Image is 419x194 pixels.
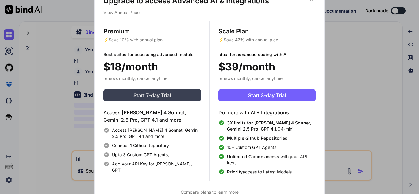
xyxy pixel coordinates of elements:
[103,59,158,74] span: $18/month
[224,37,244,42] span: Save 47%
[133,92,171,99] span: Start 7-day Trial
[109,37,129,42] span: Save 10%
[103,37,201,43] p: ⚡ with annual plan
[218,27,316,36] h3: Scale Plan
[227,120,311,131] span: 3X limits for [PERSON_NAME] 4 Sonnet, Gemini 2.5 Pro, GPT 4.1,
[227,169,292,175] span: access to Latest Models
[218,59,275,74] span: $39/month
[112,152,169,158] span: Upto 3 Custom GPT Agents;
[227,120,316,132] span: O4-mini
[103,89,201,101] button: Start 7-day Trial
[227,144,276,150] span: 10+ Custom GPT Agents
[103,76,167,81] span: renews monthly, cancel anytime
[227,154,316,166] span: with your API keys
[218,76,283,81] span: renews monthly, cancel anytime
[112,161,201,173] span: Add your API Key for [PERSON_NAME], GPT
[227,135,287,141] span: Multiple Github Repositories
[103,109,201,124] h4: Access [PERSON_NAME] 4 Sonnet, Gemini 2.5 Pro, GPT 4.1 and more
[103,51,201,58] p: Best suited for accessing advanced models
[103,10,316,16] p: View Annual Price
[227,154,280,159] span: Unlimited Claude access
[103,27,201,36] h3: Premium
[218,89,316,101] button: Start 3-day Trial
[248,92,286,99] span: Start 3-day Trial
[112,143,169,149] span: Connect 1 Github Repository
[218,109,316,116] h4: Do more with AI + Integrations
[218,51,316,58] p: Ideal for advanced coding with AI
[218,37,316,43] p: ⚡ with annual plan
[227,169,243,174] span: Priority
[112,127,201,139] span: Access [PERSON_NAME] 4 Sonnet, Gemini 2.5 Pro, GPT 4.1 and more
